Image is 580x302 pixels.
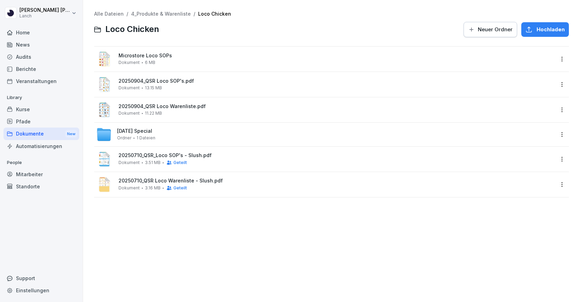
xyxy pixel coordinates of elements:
[119,53,554,59] span: Microstore Loco SOPs
[105,24,159,34] span: Loco Chicken
[3,128,79,140] a: DokumenteNew
[3,157,79,168] p: People
[19,14,70,18] p: Lanch
[119,78,554,84] span: 20250904_QSR Loco SOP's.pdf
[3,115,79,128] a: Pfade
[3,39,79,51] a: News
[137,136,155,140] span: 1 Dateien
[3,168,79,180] a: Mitarbeiter
[119,104,554,109] span: 20250904_QSR Loco Warenliste.pdf
[3,51,79,63] a: Audits
[3,92,79,103] p: Library
[3,75,79,87] a: Veranstaltungen
[145,85,162,90] span: 13.15 MB
[96,127,554,142] a: [DATE] SpecialOrdner1 Dateien
[521,22,569,37] button: Hochladen
[198,11,231,17] a: Loco Chicken
[126,11,128,17] span: /
[119,60,140,65] span: Dokument
[145,111,162,116] span: 11.22 MB
[537,26,565,33] span: Hochladen
[19,7,70,13] p: [PERSON_NAME] [PERSON_NAME]
[119,186,140,190] span: Dokument
[194,11,195,17] span: /
[145,186,161,190] span: 3.16 MB
[94,11,124,17] a: Alle Dateien
[3,26,79,39] a: Home
[65,130,77,138] div: New
[3,140,79,152] a: Automatisierungen
[119,178,554,184] span: 20250710_QSR Loco Warenliste - Slush.pdf
[173,160,187,165] span: Geteilt
[119,111,140,116] span: Dokument
[117,128,152,134] span: [DATE] Special
[3,63,79,75] a: Berichte
[3,103,79,115] a: Kurse
[145,60,155,65] span: 6 MB
[131,11,191,17] a: 4_Produkte & Warenliste
[173,186,187,190] span: Geteilt
[119,85,140,90] span: Dokument
[119,160,140,165] span: Dokument
[119,153,554,158] span: 20250710_QSR_Loco SOP's - Slush.pdf
[3,272,79,284] div: Support
[478,26,513,33] span: Neuer Ordner
[145,160,161,165] span: 3.51 MB
[3,128,79,140] div: Dokumente
[117,136,131,140] span: Ordner
[3,284,79,296] a: Einstellungen
[464,22,517,37] button: Neuer Ordner
[3,180,79,193] a: Standorte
